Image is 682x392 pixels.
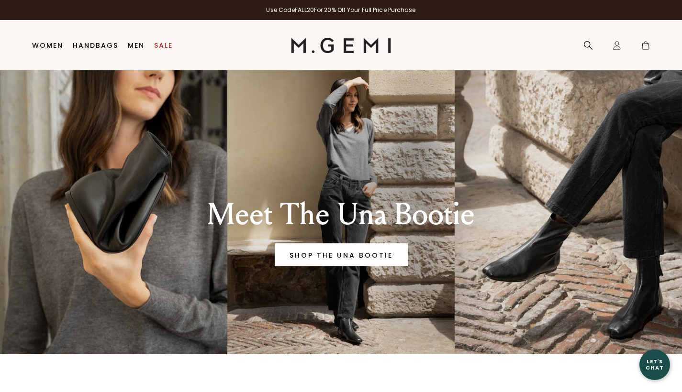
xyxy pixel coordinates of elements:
[291,38,391,53] img: M.Gemi
[164,197,519,232] div: Meet The Una Bootie
[639,359,670,370] div: Let's Chat
[154,42,173,49] a: Sale
[295,6,314,14] strong: FALL20
[73,42,118,49] a: Handbags
[128,42,145,49] a: Men
[32,42,63,49] a: Women
[275,243,408,266] a: Banner primary button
